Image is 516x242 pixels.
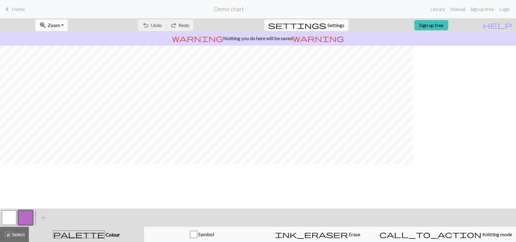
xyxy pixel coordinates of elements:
[197,231,214,237] span: Symbol
[105,232,120,237] span: Colour
[497,3,512,15] a: Login
[414,20,448,30] a: Sign up free
[2,35,514,42] p: Nothing you do here will be saved
[4,230,11,239] span: highlight_alt
[12,6,25,12] span: Home
[4,5,11,13] span: keyboard_arrow_left
[379,230,481,239] span: call_to_action
[268,21,326,29] span: settings
[48,22,60,28] span: Zoom
[428,3,448,15] a: Library
[468,3,497,15] a: Sign up free
[481,231,512,237] span: Knitting mode
[144,227,260,242] button: Symbol
[4,4,25,14] a: Home
[39,213,47,222] span: add
[264,19,348,31] button: SettingsSettings
[11,231,25,237] span: Select
[375,227,516,242] button: Knitting mode
[53,230,104,239] span: palette
[293,34,344,43] span: warning
[328,22,345,29] span: Settings
[268,22,326,29] i: Settings
[348,231,360,237] span: Erase
[39,21,46,29] span: zoom_in
[260,227,375,242] button: Erase
[214,5,244,12] h2: Demo chart
[448,3,468,15] a: Manual
[172,34,223,43] span: warning
[483,21,512,29] span: help
[275,230,348,239] span: ink_eraser
[35,19,68,31] button: Zoom
[29,227,144,242] button: Colour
